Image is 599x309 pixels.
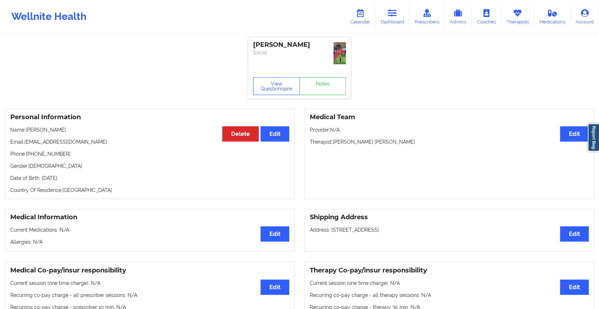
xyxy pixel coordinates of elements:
[534,5,571,28] a: Medications
[253,77,300,95] button: View Questionnaire
[310,266,589,275] h3: Therapy Co-pay/insur responsibility
[375,5,409,28] a: Dashboard
[310,126,589,133] p: Provider: N/A
[310,138,589,145] p: Therapist: [PERSON_NAME] [PERSON_NAME]
[299,77,346,95] a: Notes
[261,126,289,142] button: Edit
[588,123,599,151] a: Report Bug
[10,280,289,287] p: Current session (one time charge): N/A
[10,150,289,158] p: Phone: [PHONE_NUMBER]
[310,280,589,287] p: Current session (one time charge): N/A
[10,292,289,299] p: Recurring co-pay charge - all prescriber sessions : N/A
[10,226,289,233] p: Current Medications: N/A
[10,238,289,245] p: Allergies: N/A
[261,280,289,295] button: Edit
[334,42,346,64] img: bf418fda-e870-4af3-b95a-84ebfabc8922_9f858124-f86c-42dd-a474-6d0ca17b0c0eIMG_1180.jpeg
[310,292,589,299] p: Recurring co-pay charge - all therapy sessions : N/A
[253,41,346,49] div: [PERSON_NAME]
[472,5,501,28] a: Coaches
[444,5,472,28] a: Admins
[345,5,375,28] a: Calendar
[10,162,289,170] p: Gender: [DEMOGRAPHIC_DATA]
[560,126,589,142] button: Edit
[310,113,589,121] h3: Medical Team
[310,213,589,221] h3: Shipping Address
[10,126,289,133] p: Name: [PERSON_NAME]
[253,49,346,56] p: Social
[310,226,589,233] p: Address: [STREET_ADDRESS]
[501,5,534,28] a: Therapists
[560,280,589,295] button: Edit
[10,187,289,194] p: Country Of Residence: [GEOGRAPHIC_DATA]
[261,226,289,242] button: Edit
[10,266,289,275] h3: Medical Co-pay/insur responsibility
[222,126,259,142] button: Delete
[10,138,289,145] p: Email: [EMAIL_ADDRESS][DOMAIN_NAME]
[570,5,599,28] a: Account
[560,226,589,242] button: Edit
[10,213,289,221] h3: Medical Information
[10,113,289,121] h3: Personal Information
[10,175,289,182] p: Date of Birth: [DATE]
[409,5,444,28] a: Prescribers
